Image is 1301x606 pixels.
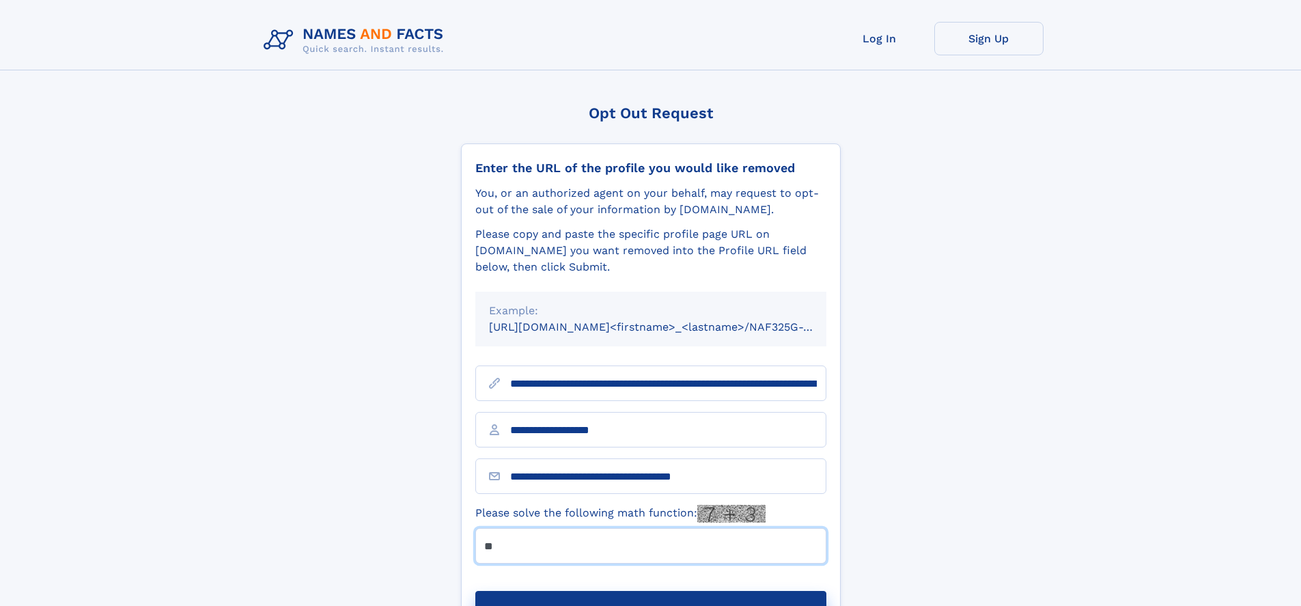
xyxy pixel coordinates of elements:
[475,505,766,523] label: Please solve the following math function:
[934,22,1044,55] a: Sign Up
[489,303,813,319] div: Example:
[475,185,826,218] div: You, or an authorized agent on your behalf, may request to opt-out of the sale of your informatio...
[825,22,934,55] a: Log In
[461,105,841,122] div: Opt Out Request
[475,161,826,176] div: Enter the URL of the profile you would like removed
[475,226,826,275] div: Please copy and paste the specific profile page URL on [DOMAIN_NAME] you want removed into the Pr...
[258,22,455,59] img: Logo Names and Facts
[489,320,852,333] small: [URL][DOMAIN_NAME]<firstname>_<lastname>/NAF325G-xxxxxxxx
